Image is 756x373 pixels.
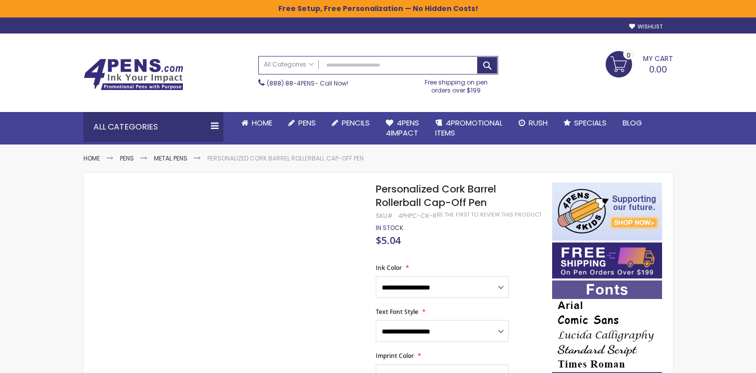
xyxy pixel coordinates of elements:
[259,56,319,73] a: All Categories
[386,117,419,138] span: 4Pens 4impact
[267,79,315,87] a: (888) 88-4PENS
[574,117,607,128] span: Specials
[398,212,437,220] div: 4PHPC-CK-R
[83,112,223,142] div: All Categories
[376,211,394,220] strong: SKU
[280,112,324,134] a: Pens
[556,112,615,134] a: Specials
[511,112,556,134] a: Rush
[649,63,667,75] span: 0.00
[267,79,348,87] span: - Call Now!
[376,223,403,232] span: In stock
[627,50,631,60] span: 0
[298,117,316,128] span: Pens
[529,117,548,128] span: Rush
[427,112,511,144] a: 4PROMOTIONALITEMS
[376,182,496,209] span: Personalized Cork Barrel Rollerball Cap-Off Pen
[552,242,662,278] img: Free shipping on orders over $199
[120,154,134,162] a: Pens
[552,182,662,240] img: 4pens 4 kids
[154,154,187,162] a: Metal Pens
[376,224,403,232] div: Availability
[623,117,642,128] span: Blog
[342,117,370,128] span: Pencils
[615,112,650,134] a: Blog
[414,74,498,94] div: Free shipping on pen orders over $199
[629,23,663,30] a: Wishlist
[435,117,503,138] span: 4PROMOTIONAL ITEMS
[606,51,673,76] a: 0.00 0
[83,154,100,162] a: Home
[376,307,418,316] span: Text Font Style
[83,58,183,90] img: 4Pens Custom Pens and Promotional Products
[437,211,542,218] a: Be the first to review this product
[264,60,314,68] span: All Categories
[376,351,414,360] span: Imprint Color
[376,263,402,272] span: Ink Color
[324,112,378,134] a: Pencils
[233,112,280,134] a: Home
[252,117,272,128] span: Home
[376,233,401,247] span: $5.04
[207,154,364,162] li: Personalized Cork Barrel Rollerball Cap-Off Pen
[378,112,427,144] a: 4Pens4impact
